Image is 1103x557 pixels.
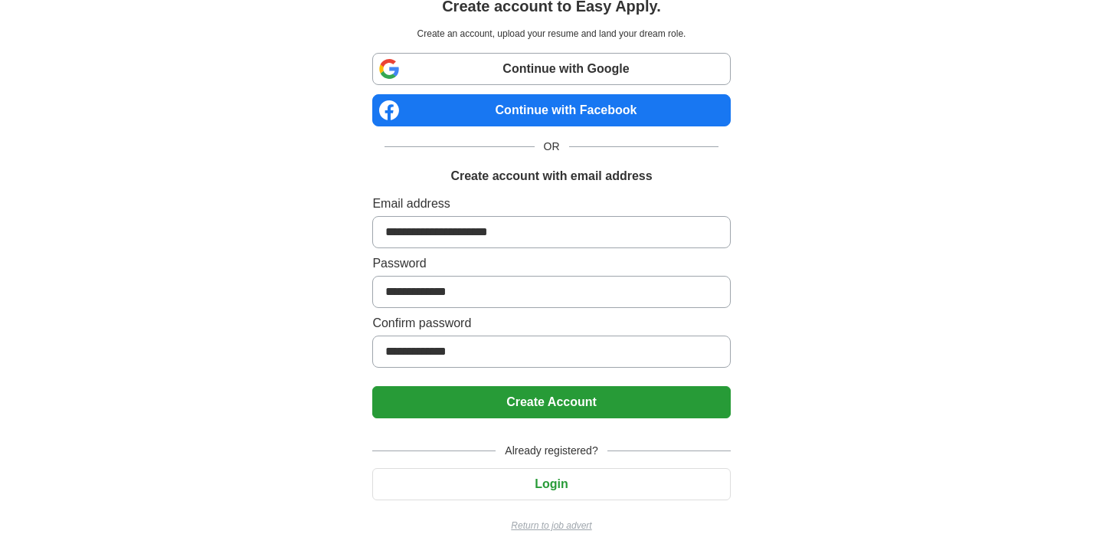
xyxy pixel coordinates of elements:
label: Email address [372,195,730,213]
a: Continue with Facebook [372,94,730,126]
label: Confirm password [372,314,730,333]
a: Login [372,477,730,490]
label: Password [372,254,730,273]
a: Continue with Google [372,53,730,85]
span: OR [535,139,569,155]
a: Return to job advert [372,519,730,532]
button: Create Account [372,386,730,418]
p: Create an account, upload your resume and land your dream role. [375,27,727,41]
span: Already registered? [496,443,607,459]
button: Login [372,468,730,500]
h1: Create account with email address [450,167,652,185]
